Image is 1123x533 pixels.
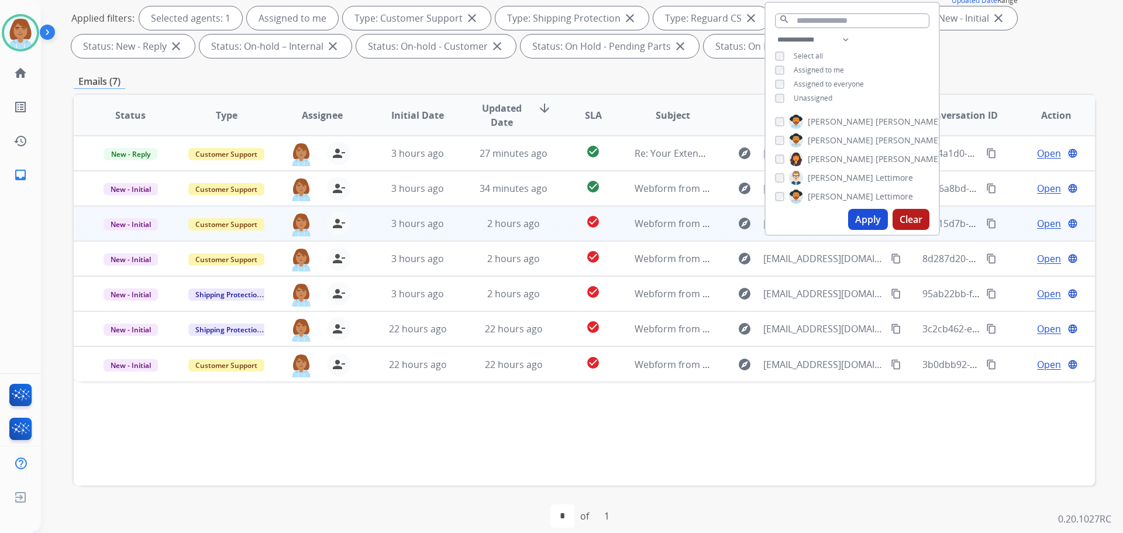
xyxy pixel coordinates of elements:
[1037,181,1061,195] span: Open
[104,148,157,160] span: New - Reply
[763,216,884,231] span: [EMAIL_ADDRESS][DOMAIN_NAME]
[495,6,649,30] div: Type: Shipping Protection
[738,322,752,336] mat-icon: explore
[290,247,313,271] img: agent-avatar
[356,35,516,58] div: Status: On-hold - Customer
[13,100,27,114] mat-icon: list_alt
[4,16,37,49] img: avatar
[1037,146,1061,160] span: Open
[332,216,346,231] mat-icon: person_remove
[986,288,997,299] mat-icon: content_copy
[986,218,997,229] mat-icon: content_copy
[738,216,752,231] mat-icon: explore
[115,108,146,122] span: Status
[332,181,346,195] mat-icon: person_remove
[332,252,346,266] mat-icon: person_remove
[476,101,529,129] span: Updated Date
[1037,216,1061,231] span: Open
[986,148,997,159] mat-icon: content_copy
[744,11,758,25] mat-icon: close
[169,39,183,53] mat-icon: close
[538,101,552,115] mat-icon: arrow_downward
[1037,322,1061,336] span: Open
[635,182,900,195] span: Webform from [EMAIL_ADDRESS][DOMAIN_NAME] on [DATE]
[104,253,158,266] span: New - Initial
[71,11,135,25] p: Applied filters:
[585,108,602,122] span: SLA
[738,287,752,301] mat-icon: explore
[763,322,884,336] span: [EMAIL_ADDRESS][DOMAIN_NAME]
[794,79,864,89] span: Assigned to everyone
[635,217,900,230] span: Webform from [EMAIL_ADDRESS][DOMAIN_NAME] on [DATE]
[635,252,900,265] span: Webform from [EMAIL_ADDRESS][DOMAIN_NAME] on [DATE]
[332,322,346,336] mat-icon: person_remove
[104,183,158,195] span: New - Initial
[391,147,444,160] span: 3 hours ago
[290,282,313,307] img: agent-avatar
[1067,324,1078,334] mat-icon: language
[485,358,543,371] span: 22 hours ago
[188,324,268,336] span: Shipping Protection
[389,322,447,335] span: 22 hours ago
[391,287,444,300] span: 3 hours ago
[586,145,600,159] mat-icon: check_circle
[586,215,600,229] mat-icon: check_circle
[290,142,313,166] img: agent-avatar
[391,182,444,195] span: 3 hours ago
[485,322,543,335] span: 22 hours ago
[104,324,158,336] span: New - Initial
[635,358,900,371] span: Webform from [EMAIL_ADDRESS][DOMAIN_NAME] on [DATE]
[738,181,752,195] mat-icon: explore
[1037,252,1061,266] span: Open
[876,153,941,165] span: [PERSON_NAME]
[302,108,343,122] span: Assignee
[794,65,844,75] span: Assigned to me
[487,217,540,230] span: 2 hours ago
[104,218,158,231] span: New - Initial
[465,11,479,25] mat-icon: close
[794,51,823,61] span: Select all
[923,108,998,122] span: Conversation ID
[763,181,884,195] span: [EMAIL_ADDRESS][DOMAIN_NAME]
[738,252,752,266] mat-icon: explore
[586,356,600,370] mat-icon: check_circle
[1067,148,1078,159] mat-icon: language
[986,183,997,194] mat-icon: content_copy
[290,317,313,342] img: agent-avatar
[894,6,1017,30] div: Status: New - Initial
[848,209,888,230] button: Apply
[891,253,901,264] mat-icon: content_copy
[1058,512,1111,526] p: 0.20.1027RC
[893,209,929,230] button: Clear
[922,358,1100,371] span: 3b0dbb92-3f18-4d17-9d68-f9f08e0e5d94
[586,250,600,264] mat-icon: check_circle
[1037,357,1061,372] span: Open
[635,322,900,335] span: Webform from [EMAIL_ADDRESS][DOMAIN_NAME] on [DATE]
[487,287,540,300] span: 2 hours ago
[487,252,540,265] span: 2 hours ago
[891,288,901,299] mat-icon: content_copy
[247,6,338,30] div: Assigned to me
[586,320,600,334] mat-icon: check_circle
[391,108,444,122] span: Initial Date
[876,116,941,128] span: [PERSON_NAME]
[656,108,690,122] span: Subject
[891,324,901,334] mat-icon: content_copy
[188,253,264,266] span: Customer Support
[653,6,770,30] div: Type: Reguard CS
[332,357,346,372] mat-icon: person_remove
[290,212,313,236] img: agent-avatar
[922,287,1101,300] span: 95ab22bb-fd8e-411b-9ce1-7bfe161dc5b8
[986,253,997,264] mat-icon: content_copy
[891,359,901,370] mat-icon: content_copy
[738,357,752,372] mat-icon: explore
[763,252,884,266] span: [EMAIL_ADDRESS][DOMAIN_NAME]
[13,134,27,148] mat-icon: history
[188,148,264,160] span: Customer Support
[290,177,313,201] img: agent-avatar
[763,287,884,301] span: [EMAIL_ADDRESS][DOMAIN_NAME]
[991,11,1005,25] mat-icon: close
[188,183,264,195] span: Customer Support
[290,353,313,377] img: agent-avatar
[199,35,352,58] div: Status: On-hold – Internal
